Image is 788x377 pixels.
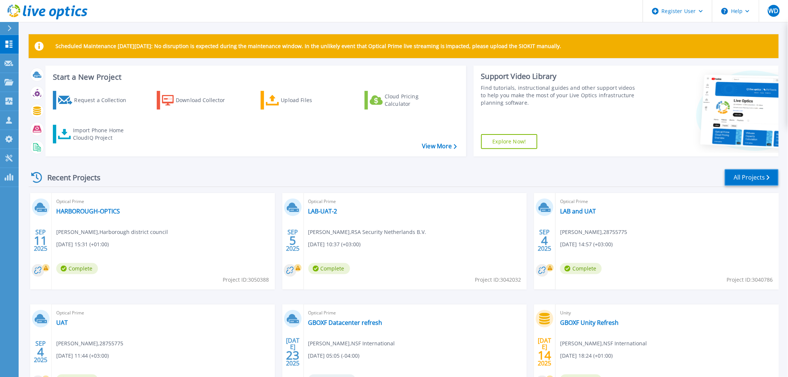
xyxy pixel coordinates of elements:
a: Explore Now! [481,134,538,149]
div: SEP 2025 [34,338,48,365]
div: Upload Files [281,93,341,108]
p: Scheduled Maintenance [DATE][DATE]: No disruption is expected during the maintenance window. In t... [55,43,562,49]
span: [PERSON_NAME] , 28755775 [560,228,627,236]
span: Optical Prime [56,197,270,206]
div: Recent Projects [29,168,111,187]
div: SEP 2025 [34,227,48,254]
span: [PERSON_NAME] , RSA Security Netherlands B.V. [308,228,426,236]
span: 4 [37,349,44,355]
div: Find tutorials, instructional guides and other support videos to help you make the most of your L... [481,84,638,107]
span: Complete [560,263,602,274]
a: GBOXF Unity Refresh [560,319,619,326]
div: Support Video Library [481,72,638,81]
a: LAB-UAT-2 [308,207,337,215]
a: GBOXF Datacenter refresh [308,319,382,326]
span: Unity [560,309,774,317]
span: Optical Prime [560,197,774,206]
div: SEP 2025 [286,227,300,254]
div: Import Phone Home CloudIQ Project [73,127,131,142]
a: HARBOROUGH-OPTICS [56,207,120,215]
a: LAB and UAT [560,207,596,215]
span: 4 [541,237,548,244]
span: WD [769,8,779,14]
a: UAT [56,319,68,326]
span: [DATE] 15:31 (+01:00) [56,240,109,248]
span: 23 [286,352,299,358]
div: Cloud Pricing Calculator [385,93,444,108]
span: Optical Prime [308,309,522,317]
span: Optical Prime [308,197,522,206]
span: Complete [308,263,350,274]
a: View More [422,143,457,150]
a: Cloud Pricing Calculator [365,91,448,110]
span: Complete [56,263,98,274]
div: Download Collector [176,93,235,108]
span: [DATE] 11:44 (+03:00) [56,352,109,360]
span: Project ID: 3040786 [727,276,773,284]
span: Optical Prime [56,309,270,317]
span: 14 [538,352,552,358]
span: Project ID: 3050388 [223,276,269,284]
a: Upload Files [261,91,344,110]
a: Request a Collection [53,91,136,110]
div: Request a Collection [74,93,134,108]
span: [PERSON_NAME] , NSF International [560,339,647,348]
span: 5 [289,237,296,244]
div: SEP 2025 [538,227,552,254]
h3: Start a New Project [53,73,457,81]
span: [DATE] 18:24 (+01:00) [560,352,613,360]
div: [DATE] 2025 [286,338,300,365]
div: [DATE] 2025 [538,338,552,365]
span: [DATE] 10:37 (+03:00) [308,240,361,248]
a: All Projects [725,169,779,186]
span: [DATE] 05:05 (-04:00) [308,352,360,360]
span: [PERSON_NAME] , NSF International [308,339,395,348]
a: Download Collector [157,91,240,110]
span: [PERSON_NAME] , 28755775 [56,339,123,348]
span: 11 [34,237,47,244]
span: [DATE] 14:57 (+03:00) [560,240,613,248]
span: [PERSON_NAME] , Harborough district council [56,228,168,236]
span: Project ID: 3042032 [475,276,521,284]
